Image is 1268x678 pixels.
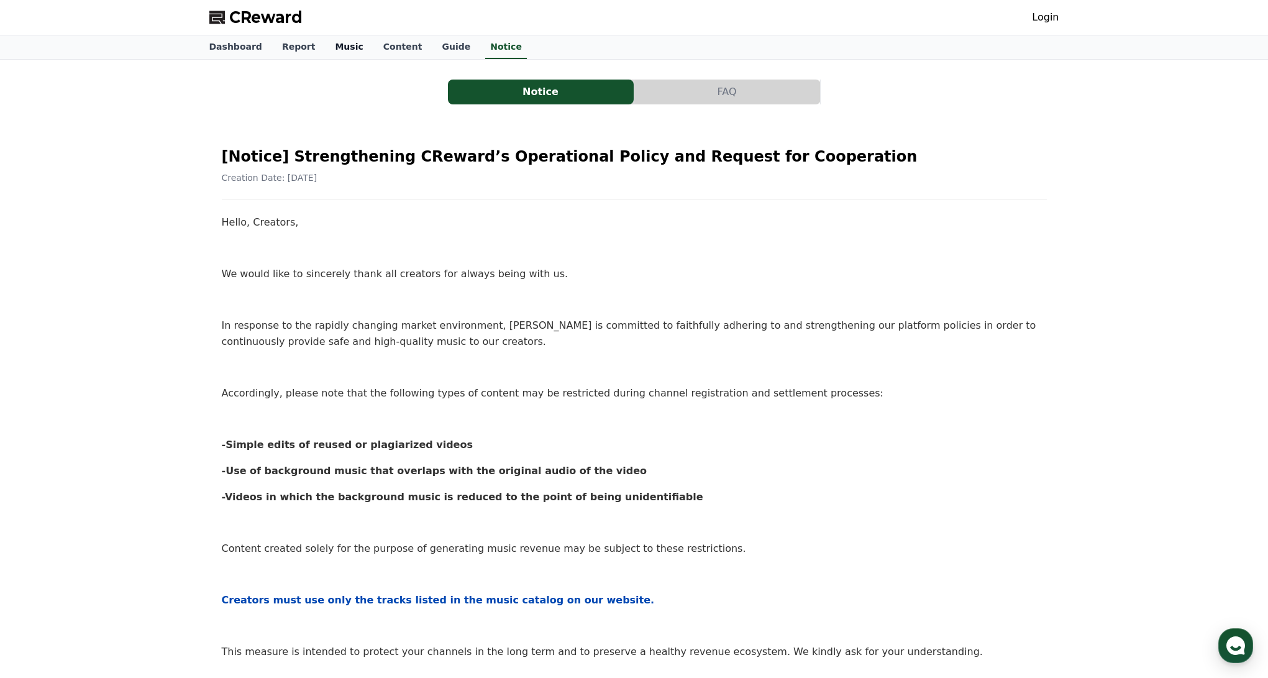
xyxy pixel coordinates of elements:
[114,413,129,423] span: 대화
[222,491,703,503] strong: -Videos in which the background music is reduced to the point of being unidentifiable
[4,394,82,425] a: 홈
[222,465,647,477] strong: -Use of background music that overlaps with the original audio of the video
[432,35,480,59] a: Guide
[222,439,473,451] strong: -Simple edits of reused or plagiarized videos
[272,35,326,59] a: Report
[634,80,820,104] button: FAQ
[373,35,432,59] a: Content
[82,394,160,425] a: 대화
[325,35,373,59] a: Music
[222,147,1047,167] h2: [Notice] Strengthening CReward’s Operational Policy and Request for Cooperation
[39,413,47,423] span: 홈
[222,214,1047,231] p: Hello, Creators,
[222,318,1047,349] p: In response to the rapidly changing market environment, [PERSON_NAME] is committed to faithfully ...
[448,80,634,104] button: Notice
[222,594,655,606] strong: Creators must use only the tracks listed in the music catalog on our website.
[222,173,317,183] span: Creation Date: [DATE]
[222,541,1047,557] p: Content created solely for the purpose of generating music revenue may be subject to these restri...
[222,385,1047,401] p: Accordingly, please note that the following types of content may be restricted during channel reg...
[160,394,239,425] a: 설정
[199,35,272,59] a: Dashboard
[1032,10,1059,25] a: Login
[209,7,303,27] a: CReward
[222,644,1047,660] p: This measure is intended to protect your channels in the long term and to preserve a healthy reve...
[192,413,207,423] span: 설정
[485,35,527,59] a: Notice
[229,7,303,27] span: CReward
[222,266,1047,282] p: We would like to sincerely thank all creators for always being with us.
[634,80,821,104] a: FAQ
